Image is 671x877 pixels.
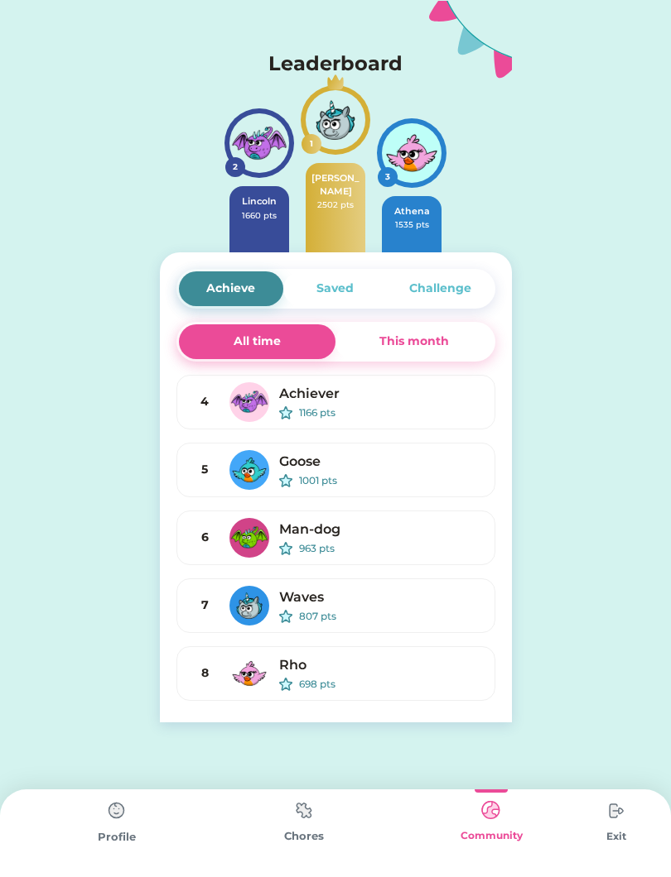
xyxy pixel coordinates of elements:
img: interface-favorite-star--reward-rating-rate-social-star-media-favorite-like-stars.svg [279,474,292,487]
div: Athena [387,204,437,218]
img: MFN-Bird-Pink.svg [382,123,442,183]
img: Group.svg [429,1,512,79]
div: All time [234,333,281,350]
img: type%3Dchores%2C%20state%3Ddefault.svg [287,794,321,827]
div: 1 [305,137,318,150]
img: interface-favorite-star--reward-rating-rate-social-star-media-favorite-like-stars.svg [279,678,292,691]
img: MFN-Unicorn-Gray.svg [306,90,365,150]
div: 963 pts [299,541,481,556]
div: 4 [191,393,220,410]
img: interface-favorite-star--reward-rating-rate-social-star-media-favorite-like-stars.svg [279,610,292,623]
div: 698 pts [299,677,481,692]
img: interface-favorite-star--reward-rating-rate-social-star-media-favorite-like-stars.svg [279,542,292,555]
img: interface-favorite-star--reward-rating-rate-social-star-media-favorite-like-stars.svg [279,406,292,419]
img: MFN-Bird-Pink.svg [229,654,269,693]
div: 1535 pts [387,218,437,231]
div: Profile [23,829,210,846]
div: 2 [229,161,242,173]
div: 7 [191,597,220,614]
div: Community [398,828,585,843]
div: Achieve [206,280,255,297]
img: MFN-Unicorn-Gray.svg [229,586,269,625]
img: MFN-Dragon-Purple.svg [229,113,289,173]
div: Exit [585,829,648,844]
img: interface-award-crown--reward-social-rating-media-queen-vip-king-crown.svg [327,74,344,90]
div: Goose [279,452,481,472]
div: Man-dog [279,520,481,539]
div: [PERSON_NAME] [311,171,360,199]
h4: Leaderboard [268,49,403,79]
div: Saved [316,280,354,297]
div: 1001 pts [299,473,481,488]
div: Rho [279,655,481,675]
div: 6 [191,529,220,546]
img: type%3Dchores%2C%20state%3Ddefault.svg [600,794,633,827]
div: Chores [210,828,398,845]
div: 2502 pts [311,199,360,211]
img: MFN-Bird-Blue.svg [229,450,269,490]
div: Lincoln [234,194,284,209]
img: type%3Dchores%2C%20state%3Ddefault.svg [100,794,133,827]
div: This month [379,333,449,350]
img: MFN-Dragon-Purple.svg [229,382,269,422]
div: 1166 pts [299,405,481,420]
div: 8 [191,664,220,682]
div: Achiever [279,384,481,404]
img: MFN-Dragon-Green.svg [229,518,269,558]
img: type%3Dkids%2C%20state%3Dselected.svg [475,794,508,827]
div: 1660 pts [234,209,284,222]
div: 5 [191,461,220,478]
div: 3 [381,170,394,183]
div: Waves [279,587,481,607]
div: Challenge [409,280,471,297]
div: 807 pts [299,609,481,624]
